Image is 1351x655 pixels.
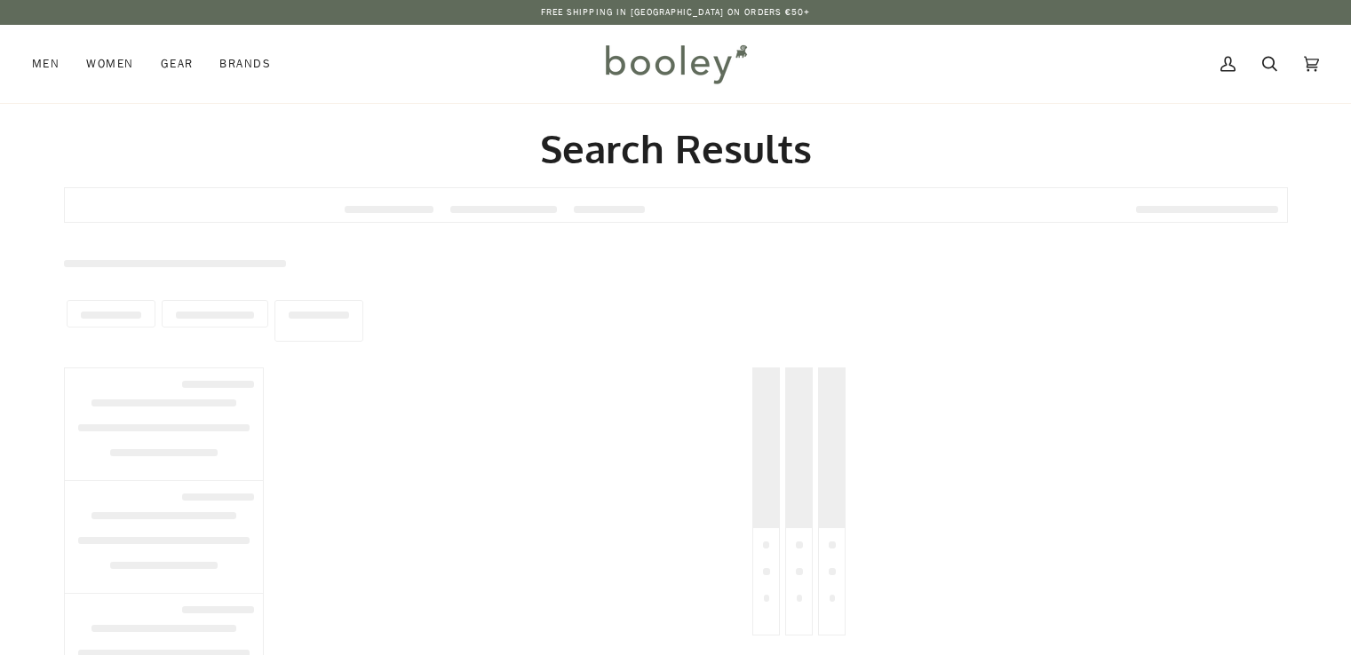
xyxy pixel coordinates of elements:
span: Women [86,55,133,73]
h2: Search Results [64,124,1288,173]
span: Brands [219,55,271,73]
img: Booley [598,38,753,90]
p: Free Shipping in [GEOGRAPHIC_DATA] on Orders €50+ [541,5,811,20]
span: Men [32,55,60,73]
a: Gear [147,25,207,103]
span: Gear [161,55,194,73]
a: Brands [206,25,284,103]
a: Men [32,25,73,103]
a: Women [73,25,147,103]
